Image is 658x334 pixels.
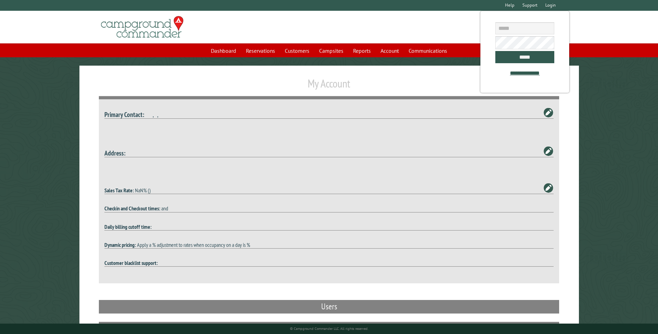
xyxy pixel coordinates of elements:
img: Campground Commander [99,14,186,41]
span: and [161,205,168,212]
strong: Customer blacklist support: [104,259,158,266]
a: Customers [281,44,314,57]
h1: My Account [99,77,559,96]
a: Communications [404,44,451,57]
strong: Daily billing cutoff time: [104,223,152,230]
strong: Checkin and Checkout times: [104,205,160,212]
a: Campsites [315,44,348,57]
span: Apply a % adjustment to rates when occupancy on a day is % [137,241,250,248]
strong: Primary Contact: [104,110,144,119]
h4: , , [104,110,553,119]
small: © Campground Commander LLC. All rights reserved. [290,326,368,331]
strong: Address: [104,149,126,157]
a: Reservations [242,44,279,57]
a: Dashboard [207,44,240,57]
strong: Sales Tax Rate: [104,187,134,194]
h2: Users [99,300,559,313]
strong: Dynamic pricing: [104,241,136,248]
a: Reports [349,44,375,57]
span: NaN% () [135,187,151,194]
a: Account [376,44,403,57]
